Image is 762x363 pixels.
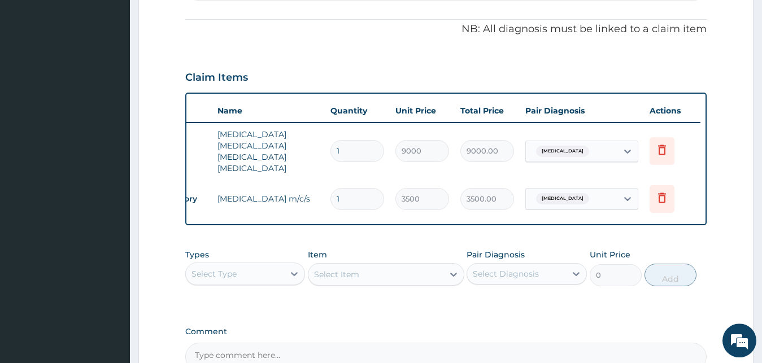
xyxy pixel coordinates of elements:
textarea: Type your message and hit 'Enter' [6,243,215,282]
button: Add [645,264,696,286]
div: Minimize live chat window [185,6,212,33]
th: Actions [644,99,700,122]
img: d_794563401_company_1708531726252_794563401 [21,56,46,85]
label: Unit Price [590,249,630,260]
p: NB: All diagnosis must be linked to a claim item [185,22,707,37]
div: Select Diagnosis [473,268,539,279]
th: Unit Price [390,99,455,122]
span: [MEDICAL_DATA] [536,146,589,157]
span: We're online! [66,110,156,224]
div: Chat with us now [59,63,190,78]
div: Select Type [191,268,237,279]
th: Total Price [455,99,520,122]
td: [MEDICAL_DATA] [MEDICAL_DATA] [MEDICAL_DATA] [MEDICAL_DATA] [212,123,325,180]
label: Comment [185,327,707,336]
th: Quantity [325,99,390,122]
label: Types [185,250,209,260]
h3: Claim Items [185,72,248,84]
th: Pair Diagnosis [520,99,644,122]
td: [MEDICAL_DATA] m/c/s [212,187,325,210]
label: Item [308,249,327,260]
label: Pair Diagnosis [467,249,525,260]
span: [MEDICAL_DATA] [536,193,589,204]
th: Name [212,99,325,122]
